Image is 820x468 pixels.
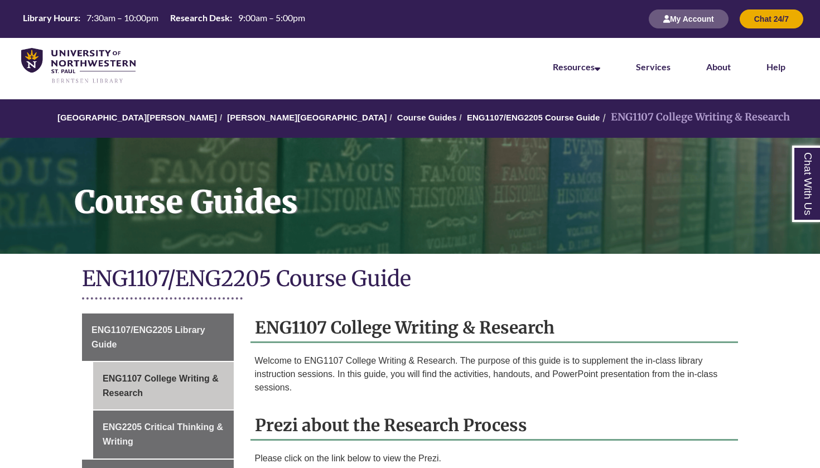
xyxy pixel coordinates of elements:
a: Services [636,61,671,72]
a: About [706,61,731,72]
span: ENG1107/ENG2205 Library Guide [91,325,205,349]
a: Chat 24/7 [740,14,803,23]
a: Help [766,61,785,72]
a: ENG2205 Critical Thinking & Writing [93,411,234,458]
h1: ENG1107/ENG2205 Course Guide [82,265,738,295]
button: My Account [649,9,729,28]
table: Hours Today [18,12,310,26]
p: Please click on the link below to view the Prezi. [255,452,734,465]
a: Hours Today [18,12,310,27]
th: Library Hours: [18,12,82,24]
a: ENG1107/ENG2205 Library Guide [82,313,234,361]
h2: ENG1107 College Writing & Research [250,313,739,343]
a: [PERSON_NAME][GEOGRAPHIC_DATA] [227,113,387,122]
a: [GEOGRAPHIC_DATA][PERSON_NAME] [57,113,217,122]
img: UNWSP Library Logo [21,48,136,84]
h1: Course Guides [62,138,820,239]
p: Welcome to ENG1107 College Writing & Research. The purpose of this guide is to supplement the in-... [255,354,734,394]
a: ENG1107/ENG2205 Course Guide [467,113,600,122]
a: Resources [553,61,600,72]
a: ENG1107 College Writing & Research [93,362,234,409]
span: 7:30am – 10:00pm [86,12,158,23]
a: My Account [649,14,729,23]
li: ENG1107 College Writing & Research [600,109,790,126]
h2: Prezi about the Research Process [250,411,739,441]
th: Research Desk: [166,12,234,24]
a: Course Guides [397,113,457,122]
span: 9:00am – 5:00pm [238,12,305,23]
button: Chat 24/7 [740,9,803,28]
